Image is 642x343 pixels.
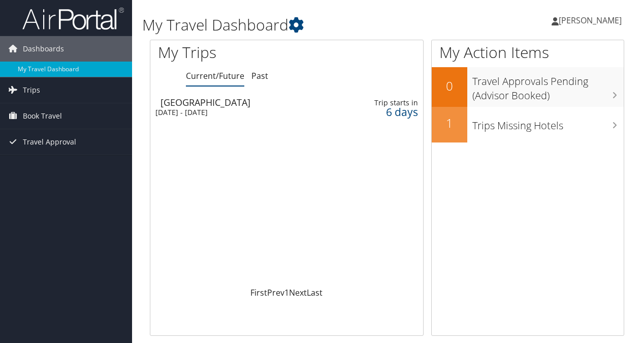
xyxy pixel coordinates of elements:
a: Last [307,287,323,298]
span: Dashboards [23,36,64,62]
img: airportal-logo.png [22,7,124,31]
span: Travel Approval [23,129,76,155]
span: Trips [23,77,40,103]
a: 0Travel Approvals Pending (Advisor Booked) [432,67,624,106]
div: 6 days [359,107,418,117]
h1: My Trips [158,42,302,63]
a: Current/Future [186,70,244,81]
div: [GEOGRAPHIC_DATA] [160,98,328,107]
a: 1Trips Missing Hotels [432,107,624,142]
h2: 0 [432,77,467,95]
div: [DATE] - [DATE] [155,108,323,117]
h3: Travel Approvals Pending (Advisor Booked) [472,69,624,103]
a: Prev [267,287,284,298]
h2: 1 [432,115,467,132]
span: [PERSON_NAME] [559,15,622,26]
a: 1 [284,287,289,298]
div: Trip starts in [359,98,418,107]
a: First [250,287,267,298]
h1: My Action Items [432,42,624,63]
h3: Trips Missing Hotels [472,113,624,133]
a: Next [289,287,307,298]
span: Book Travel [23,103,62,129]
a: [PERSON_NAME] [552,5,632,36]
a: Past [251,70,268,81]
h1: My Travel Dashboard [142,14,469,36]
